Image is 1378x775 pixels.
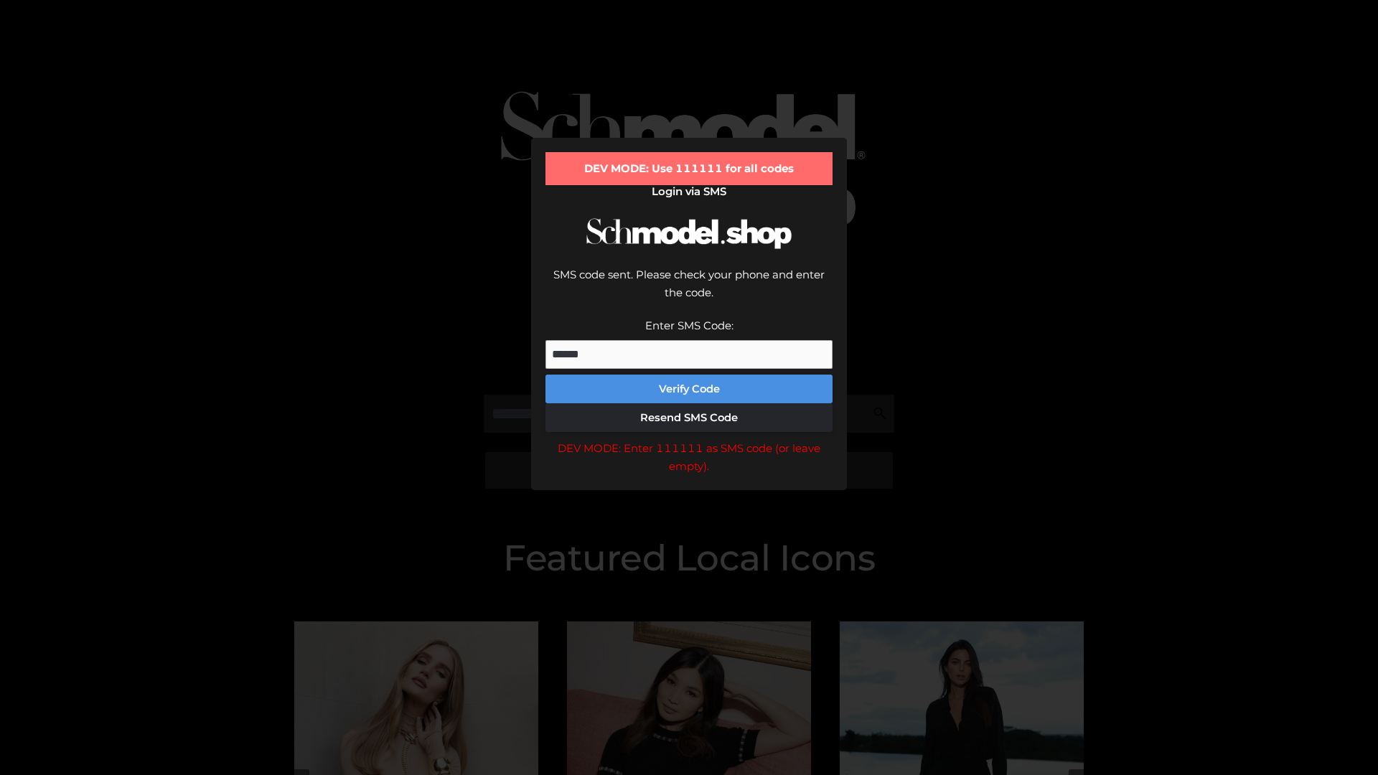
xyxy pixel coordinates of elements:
div: SMS code sent. Please check your phone and enter the code. [545,266,833,316]
div: DEV MODE: Enter 111111 as SMS code (or leave empty). [545,439,833,476]
button: Resend SMS Code [545,403,833,432]
label: Enter SMS Code: [645,319,733,332]
h2: Login via SMS [545,185,833,198]
img: Schmodel Logo [581,205,797,262]
div: DEV MODE: Use 111111 for all codes [545,152,833,185]
button: Verify Code [545,375,833,403]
